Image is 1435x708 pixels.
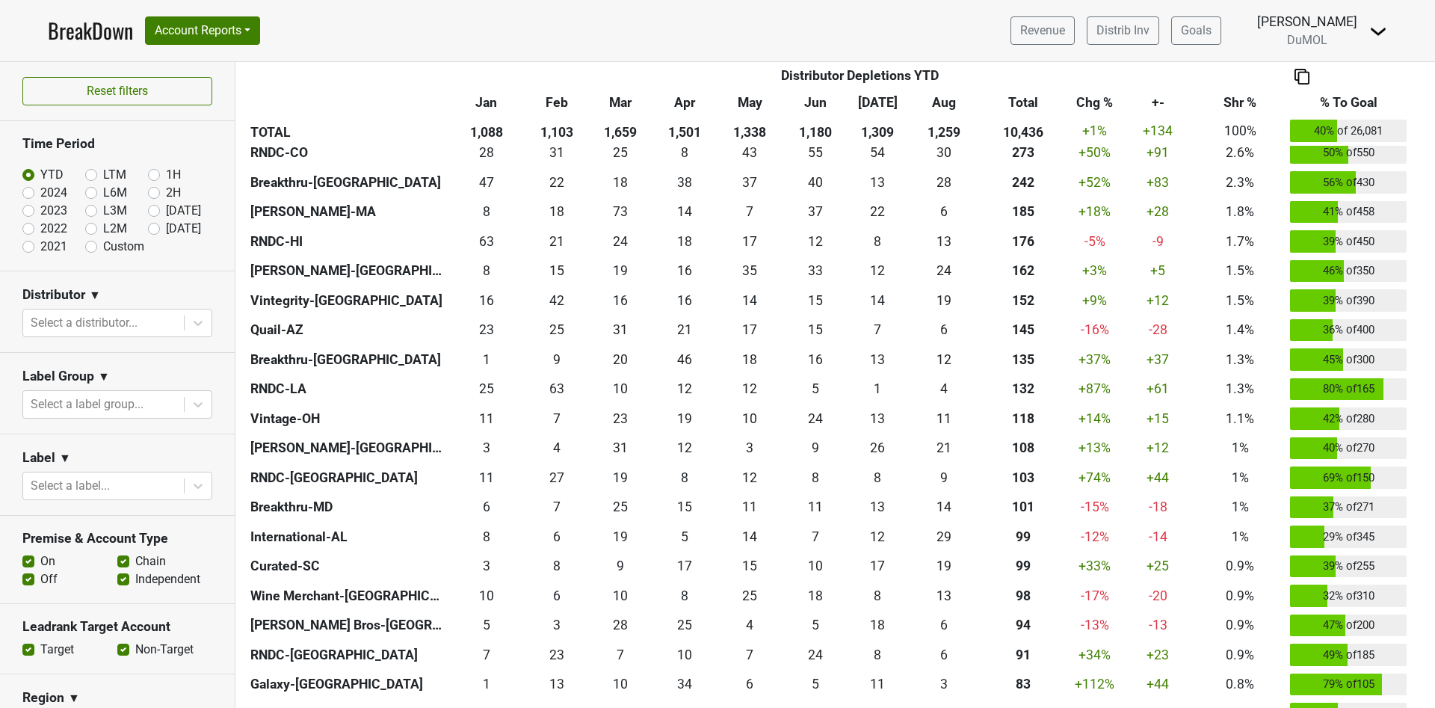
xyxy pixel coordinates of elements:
[1087,16,1159,45] a: Distrib Inv
[719,232,781,251] div: 17
[1194,138,1287,168] td: 2.6%
[653,138,715,168] td: 8.334
[847,197,909,227] td: 22.001
[847,227,909,256] td: 7.833
[982,409,1064,428] div: 118
[1194,256,1287,286] td: 1.5%
[40,238,67,256] label: 2021
[526,434,588,464] td: 3.5
[979,345,1067,375] th: 134.500
[98,368,110,386] span: ▼
[979,89,1067,116] th: Total: activate to sort column ascending
[447,256,526,286] td: 8.18
[847,256,909,286] td: 12.34
[982,173,1064,192] div: 242
[530,173,584,192] div: 22
[913,350,975,369] div: 12
[785,167,847,197] td: 39.5
[592,202,650,221] div: 73
[851,232,905,251] div: 8
[715,404,785,434] td: 9.85
[48,15,133,46] a: BreakDown
[592,291,650,310] div: 16
[447,138,526,168] td: 27.5
[1067,227,1123,256] td: -5 %
[715,138,785,168] td: 42.667
[715,375,785,404] td: 11.833
[451,232,522,251] div: 63
[526,256,588,286] td: 14.52
[1067,138,1123,168] td: +50 %
[719,291,781,310] div: 14
[1194,315,1287,345] td: 1.4%
[103,166,126,184] label: LTM
[785,345,847,375] td: 16.333
[789,202,843,221] div: 37
[526,138,588,168] td: 30.7
[909,434,979,464] td: 21.16
[653,345,715,375] td: 45.5
[715,345,785,375] td: 18
[913,143,975,162] div: 30
[785,434,847,464] td: 8.5
[979,315,1067,345] th: 144.994
[785,89,847,116] th: Jun: activate to sort column ascending
[451,350,522,369] div: 1
[1067,375,1123,404] td: +87 %
[103,184,127,202] label: L6M
[982,291,1064,310] div: 152
[447,404,526,434] td: 10.83
[851,291,905,310] div: 14
[979,404,1067,434] th: 117.550
[785,138,847,168] td: 55.333
[719,320,781,339] div: 17
[847,375,909,404] td: 1
[789,320,843,339] div: 15
[653,197,715,227] td: 14.333
[166,184,181,202] label: 2H
[982,320,1064,339] div: 145
[1194,89,1287,116] th: Shr %: activate to sort column ascending
[982,143,1064,162] div: 273
[1194,434,1287,464] td: 1%
[40,641,74,659] label: Target
[653,89,715,116] th: Apr: activate to sort column ascending
[909,227,979,256] td: 13
[530,232,584,251] div: 21
[1126,173,1190,192] div: +83
[530,202,584,221] div: 18
[526,227,588,256] td: 21.4
[715,315,785,345] td: 16.666
[451,291,522,310] div: 16
[653,167,715,197] td: 37.5
[526,167,588,197] td: 22
[982,350,1064,369] div: 135
[103,220,127,238] label: L2M
[1126,143,1190,162] div: +91
[719,379,781,398] div: 12
[979,197,1067,227] th: 185.496
[247,404,447,434] th: Vintage-OH
[1126,350,1190,369] div: +37
[715,167,785,197] td: 37
[40,202,67,220] label: 2023
[592,232,650,251] div: 24
[785,315,847,345] td: 15.499
[89,286,101,304] span: ▼
[1143,123,1173,138] span: +134
[1123,89,1194,116] th: +-: activate to sort column ascending
[1194,197,1287,227] td: 1.8%
[789,409,843,428] div: 24
[715,197,785,227] td: 6.5
[851,261,905,280] div: 12
[588,197,653,227] td: 73
[982,261,1064,280] div: 162
[588,256,653,286] td: 18.52
[851,173,905,192] div: 13
[1287,33,1327,47] span: DuMOL
[909,286,979,315] td: 19.001
[657,232,712,251] div: 18
[785,197,847,227] td: 37.333
[1171,16,1221,45] a: Goals
[1194,404,1287,434] td: 1.1%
